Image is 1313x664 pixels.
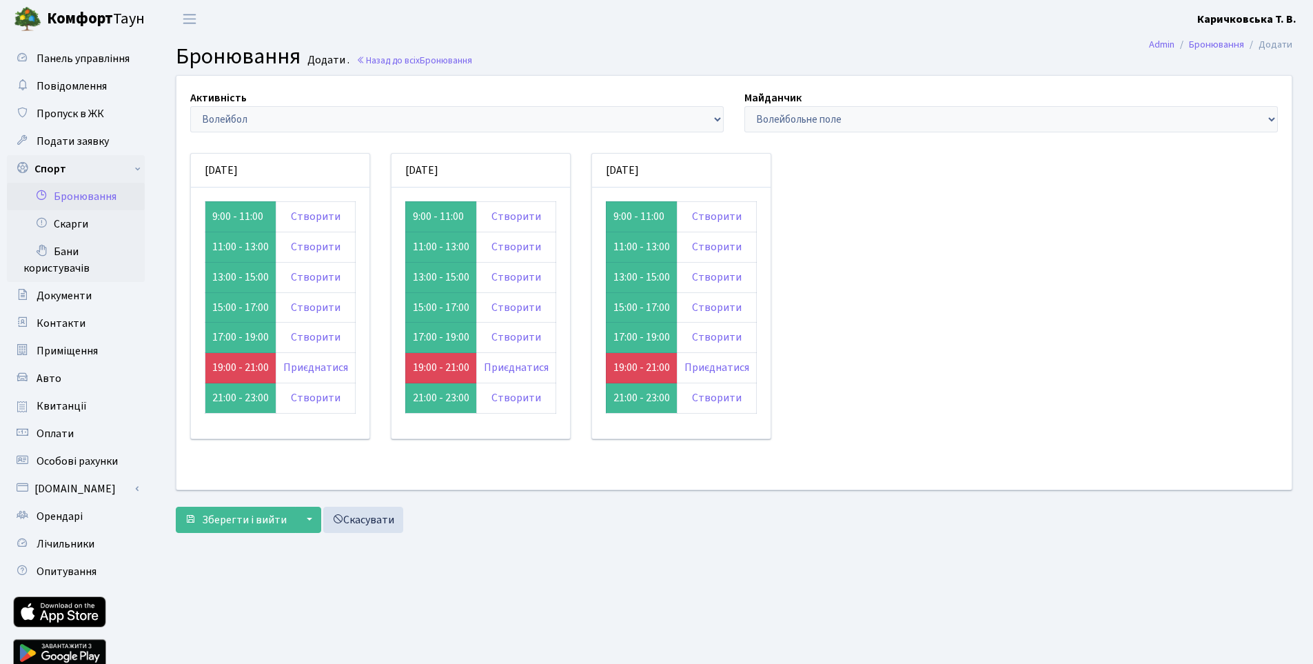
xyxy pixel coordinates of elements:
[592,154,771,188] div: [DATE]
[7,183,145,210] a: Бронювання
[205,262,276,292] td: 13:00 - 15:00
[205,292,276,323] td: 15:00 - 17:00
[172,8,207,30] button: Переключити навігацію
[291,330,340,345] a: Створити
[305,54,349,67] small: Додати .
[7,210,145,238] a: Скарги
[7,128,145,155] a: Подати заявку
[613,360,670,375] a: 19:00 - 21:00
[744,90,802,106] label: Майданчик
[37,371,61,386] span: Авто
[606,292,677,323] td: 15:00 - 17:00
[212,360,269,375] a: 19:00 - 21:00
[291,239,340,254] a: Створити
[606,262,677,292] td: 13:00 - 15:00
[405,201,476,232] td: 9:00 - 11:00
[191,154,369,188] div: [DATE]
[176,507,296,533] button: Зберегти і вийти
[37,509,83,524] span: Орендарі
[1197,11,1296,28] a: Каричковська Т. В.
[692,390,742,405] a: Створити
[606,232,677,262] td: 11:00 - 13:00
[405,323,476,353] td: 17:00 - 19:00
[7,392,145,420] a: Квитанції
[37,426,74,441] span: Оплати
[7,238,145,282] a: Бани користувачів
[37,134,109,149] span: Подати заявку
[7,503,145,530] a: Орендарі
[291,390,340,405] a: Створити
[1197,12,1296,27] b: Каричковська Т. В.
[606,201,677,232] td: 9:00 - 11:00
[14,6,41,33] img: logo.png
[7,45,145,72] a: Панель управління
[405,292,476,323] td: 15:00 - 17:00
[205,201,276,232] td: 9:00 - 11:00
[7,155,145,183] a: Спорт
[606,323,677,353] td: 17:00 - 19:00
[291,209,340,224] a: Створити
[37,564,96,579] span: Опитування
[291,300,340,315] a: Створити
[7,558,145,585] a: Опитування
[205,383,276,414] td: 21:00 - 23:00
[47,8,145,31] span: Таун
[491,300,541,315] a: Створити
[37,51,130,66] span: Панель управління
[190,90,247,106] label: Активність
[692,330,742,345] a: Створити
[323,507,403,533] a: Скасувати
[356,54,472,67] a: Назад до всіхБронювання
[606,383,677,414] td: 21:00 - 23:00
[484,360,549,375] a: Приєднатися
[7,310,145,337] a: Контакти
[176,41,301,72] span: Бронювання
[7,420,145,447] a: Оплати
[7,337,145,365] a: Приміщення
[692,300,742,315] a: Створити
[491,270,541,285] a: Створити
[413,360,469,375] a: 19:00 - 21:00
[47,8,113,30] b: Комфорт
[37,454,118,469] span: Особові рахунки
[7,365,145,392] a: Авто
[37,106,104,121] span: Пропуск в ЖК
[1244,37,1292,52] li: Додати
[205,232,276,262] td: 11:00 - 13:00
[205,323,276,353] td: 17:00 - 19:00
[405,232,476,262] td: 11:00 - 13:00
[692,209,742,224] a: Створити
[37,536,94,552] span: Лічильники
[692,270,742,285] a: Створити
[37,288,92,303] span: Документи
[7,475,145,503] a: [DOMAIN_NAME]
[7,282,145,310] a: Документи
[405,262,476,292] td: 13:00 - 15:00
[7,100,145,128] a: Пропуск в ЖК
[420,54,472,67] span: Бронювання
[37,316,85,331] span: Контакти
[7,530,145,558] a: Лічильники
[491,239,541,254] a: Створити
[405,383,476,414] td: 21:00 - 23:00
[1189,37,1244,52] a: Бронювання
[291,270,340,285] a: Створити
[1149,37,1174,52] a: Admin
[283,360,348,375] a: Приєднатися
[692,239,742,254] a: Створити
[684,360,749,375] a: Приєднатися
[37,79,107,94] span: Повідомлення
[7,72,145,100] a: Повідомлення
[1128,30,1313,59] nav: breadcrumb
[7,447,145,475] a: Особові рахунки
[37,343,98,359] span: Приміщення
[391,154,570,188] div: [DATE]
[491,330,541,345] a: Створити
[202,512,287,527] span: Зберегти і вийти
[37,399,87,414] span: Квитанції
[491,209,541,224] a: Створити
[491,390,541,405] a: Створити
